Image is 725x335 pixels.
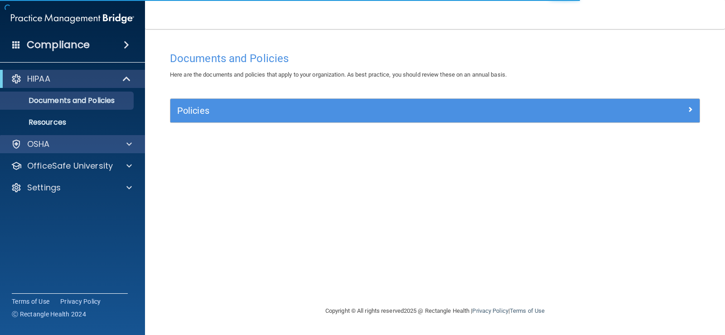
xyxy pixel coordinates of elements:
[472,307,508,314] a: Privacy Policy
[11,160,132,171] a: OfficeSafe University
[27,139,50,150] p: OSHA
[11,139,132,150] a: OSHA
[270,296,600,325] div: Copyright © All rights reserved 2025 @ Rectangle Health | |
[510,307,545,314] a: Terms of Use
[11,10,134,28] img: PMB logo
[170,53,700,64] h4: Documents and Policies
[60,297,101,306] a: Privacy Policy
[170,71,507,78] span: Here are the documents and policies that apply to your organization. As best practice, you should...
[12,297,49,306] a: Terms of Use
[6,96,130,105] p: Documents and Policies
[27,182,61,193] p: Settings
[11,182,132,193] a: Settings
[27,39,90,51] h4: Compliance
[6,118,130,127] p: Resources
[27,73,50,84] p: HIPAA
[12,310,86,319] span: Ⓒ Rectangle Health 2024
[27,160,113,171] p: OfficeSafe University
[177,103,693,118] a: Policies
[177,106,561,116] h5: Policies
[11,73,131,84] a: HIPAA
